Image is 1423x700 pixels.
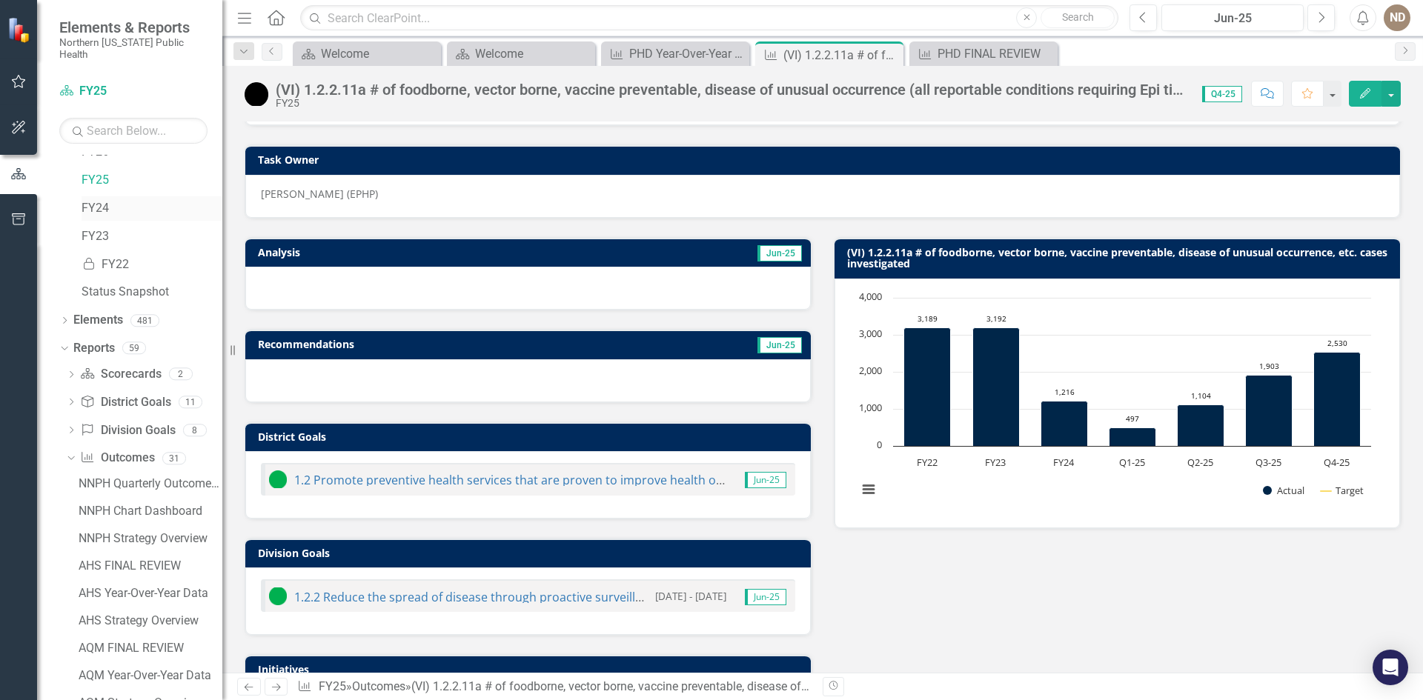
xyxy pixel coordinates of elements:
[629,44,746,63] div: PHD Year-Over-Year Data
[82,228,222,245] a: FY23
[75,472,222,496] a: NNPH Quarterly Outcomes Report
[1053,456,1075,469] text: FY24
[1314,352,1361,446] path: Q4-25, 2,530. Actual.
[269,470,287,488] img: On Target
[411,679,1238,693] div: (VI) 1.2.2.11a # of foodborne, vector borne, vaccine preventable, disease of unusual occurrence (...
[75,609,222,633] a: AHS Strategy Overview
[1246,375,1293,446] path: Q3-25, 1,903. Actual.
[321,44,437,63] div: Welcome
[757,337,802,353] span: Jun-25
[1202,86,1242,102] span: Q4-25
[1259,361,1279,371] text: 1,903
[75,636,222,660] a: AQM FINAL REVIEW
[59,83,208,100] a: FY25
[858,479,879,500] button: View chart menu, Chart
[783,46,900,64] div: (VI) 1.2.2.11a # of foodborne, vector borne, vaccine preventable, disease of unusual occurrence (...
[258,664,803,675] h3: Initiatives
[245,82,268,106] img: Volume Indicator
[1126,413,1139,424] text: 497
[451,44,591,63] a: Welcome
[917,456,938,469] text: FY22
[655,589,726,603] small: [DATE] - [DATE]
[82,172,222,189] a: FY25
[850,290,1384,513] div: Chart. Highcharts interactive chart.
[1055,387,1075,397] text: 1,216
[859,364,882,377] text: 2,000
[276,98,1187,109] div: FY25
[82,256,222,273] a: FY22
[904,327,1361,446] g: Actual, series 1 of 2. Bar series with 7 bars.
[59,36,208,61] small: Northern [US_STATE] Public Health
[75,527,222,550] a: NNPH Strategy Overview
[319,679,346,693] a: FY25
[918,313,938,324] text: 3,189
[1109,427,1156,446] path: Q1-25, 497. Actual.
[1191,390,1211,401] text: 1,104
[179,396,202,408] div: 11
[169,368,193,381] div: 2
[847,247,1393,270] h3: (VI) 1.2.2.11a # of foodborne, vector borne, vaccine preventable, disease of unusual occurrence, ...
[352,679,405,693] a: Outcomes
[79,477,222,490] div: NNPH Quarterly Outcomes Report
[79,559,222,573] div: AHS FINAL REVIEW
[1327,338,1347,348] text: 2,530
[7,16,35,44] img: ClearPoint Strategy
[162,452,186,464] div: 31
[859,290,882,303] text: 4,000
[258,339,627,350] h3: Recommendations
[79,504,222,518] div: NNPH Chart Dashboard
[79,641,222,655] div: AQM FINAL REVIEW
[79,587,222,600] div: AHS Year-Over-Year Data
[75,581,222,605] a: AHS Year-Over-Year Data
[850,290,1379,513] svg: Interactive chart
[73,340,115,357] a: Reports
[258,431,803,442] h3: District Goals
[913,44,1054,63] a: PHD FINAL REVIEW
[1373,650,1408,685] div: Open Intercom Messenger
[80,366,161,383] a: Scorecards
[80,450,154,467] a: Outcomes
[82,284,222,301] a: Status Snapshot
[1256,456,1281,469] text: Q3-25
[79,669,222,682] div: AQM Year-Over-Year Data
[258,247,520,258] h3: Analysis
[80,422,175,439] a: Division Goals
[73,312,123,329] a: Elements
[80,394,170,411] a: District Goals
[757,245,802,261] span: Jun-25
[75,664,222,687] a: AQM Year-Over-Year Data
[1321,484,1364,497] button: Show Target
[294,589,830,605] a: 1.2.2 Reduce the spread of disease through proactive surveillance, monitoring and intervention.
[985,456,1006,469] text: FY23
[297,679,812,696] div: » »
[75,499,222,523] a: NNPH Chart Dashboard
[1263,484,1304,497] button: Show Actual
[59,19,208,36] span: Elements & Reports
[294,472,869,488] a: 1.2 Promote preventive health services that are proven to improve health outcomes in the community.
[276,81,1187,98] div: (VI) 1.2.2.11a # of foodborne, vector borne, vaccine preventable, disease of unusual occurrence (...
[122,342,146,355] div: 59
[59,118,208,144] input: Search Below...
[1187,456,1213,469] text: Q2-25
[1324,456,1350,469] text: Q4-25
[745,589,786,605] span: Jun-25
[859,327,882,340] text: 3,000
[938,44,1054,63] div: PHD FINAL REVIEW
[745,472,786,488] span: Jun-25
[258,547,803,559] h3: Division Goals
[296,44,437,63] a: Welcome
[877,438,882,451] text: 0
[986,313,1006,324] text: 3,192
[300,5,1118,31] input: Search ClearPoint...
[1062,11,1094,23] span: Search
[1041,401,1088,446] path: FY24, 1,216. Actual.
[258,154,1393,165] h3: Task Owner
[130,314,159,327] div: 481
[859,401,882,414] text: 1,000
[1119,456,1145,469] text: Q1-25
[475,44,591,63] div: Welcome
[1384,4,1410,31] button: ND
[1161,4,1304,31] button: Jun-25
[75,554,222,578] a: AHS FINAL REVIEW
